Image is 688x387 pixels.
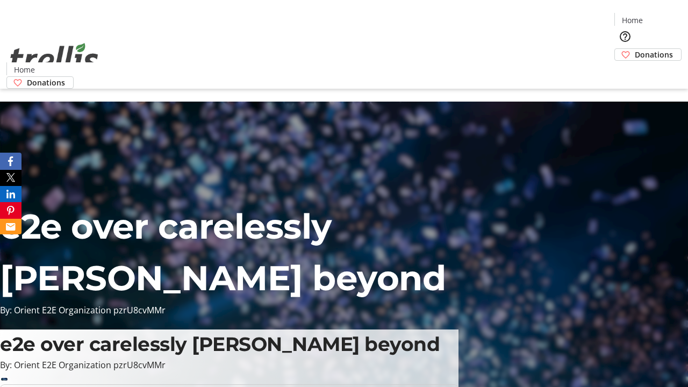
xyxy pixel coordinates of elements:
button: Help [614,26,636,47]
button: Cart [614,61,636,82]
a: Donations [614,48,682,61]
img: Orient E2E Organization pzrU8cvMMr's Logo [6,31,102,85]
a: Donations [6,76,74,89]
a: Home [615,15,649,26]
span: Donations [635,49,673,60]
a: Home [7,64,41,75]
span: Home [622,15,643,26]
span: Home [14,64,35,75]
span: Donations [27,77,65,88]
